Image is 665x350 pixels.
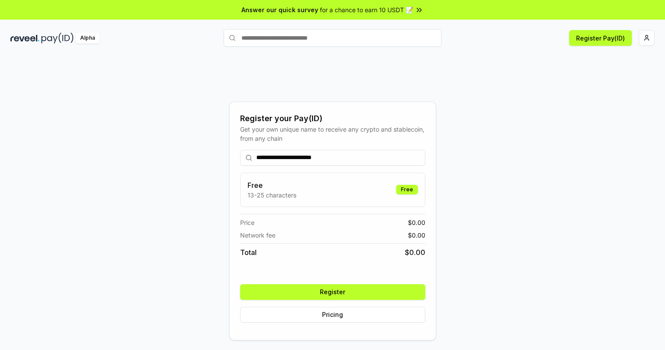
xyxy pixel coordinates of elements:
[41,33,74,44] img: pay_id
[10,33,40,44] img: reveel_dark
[405,247,425,258] span: $ 0.00
[408,218,425,227] span: $ 0.00
[408,231,425,240] span: $ 0.00
[240,231,275,240] span: Network fee
[241,5,318,14] span: Answer our quick survey
[320,5,413,14] span: for a chance to earn 10 USDT 📝
[248,180,296,190] h3: Free
[396,185,418,194] div: Free
[248,190,296,200] p: 13-25 characters
[240,307,425,323] button: Pricing
[240,112,425,125] div: Register your Pay(ID)
[75,33,100,44] div: Alpha
[240,247,257,258] span: Total
[240,284,425,300] button: Register
[569,30,632,46] button: Register Pay(ID)
[240,218,254,227] span: Price
[240,125,425,143] div: Get your own unique name to receive any crypto and stablecoin, from any chain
